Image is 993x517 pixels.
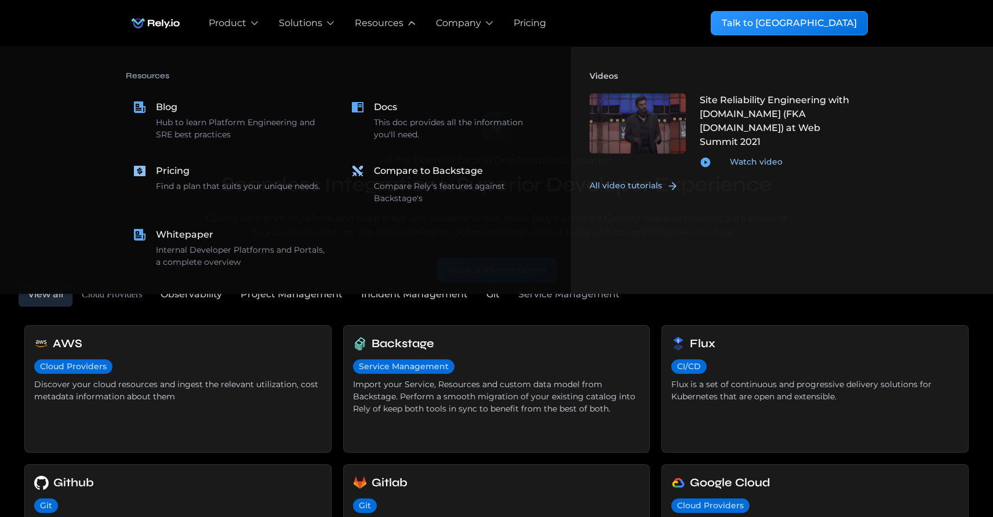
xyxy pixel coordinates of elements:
div: Find a plan that suits your unique needs. [156,180,320,192]
a: DocsThis doc provides all the information you'll need. [344,93,552,148]
h6: Backstage [372,335,434,352]
h6: Google Cloud [690,474,770,491]
h6: Github [53,474,94,491]
div: Hub to learn Platform Engineering and SRE best practices [156,116,328,141]
div: Git [40,500,52,512]
div: This doc provides all the information you'll need. [374,116,545,141]
div: Site Reliability Engineering with [DOMAIN_NAME] (FKA [DOMAIN_NAME]) at Web Summit 2021 [700,93,861,149]
div: Import your Service, Resources and custom data model from Backstage. Perform a smooth migration o... [353,378,641,415]
div: Incident Management [361,287,468,301]
iframe: Chatbot [916,440,977,501]
div: Flux is a set of continuous and progressive delivery solutions for Kubernetes that are open and e... [671,378,959,403]
div: Resources [355,16,403,30]
a: Google Cloud [671,474,959,491]
a: Gitlab [353,474,641,491]
h4: Resources [126,65,552,86]
a: All video tutorials [590,180,692,192]
div: Docs [374,100,397,114]
div: Observability [161,287,222,301]
div: Whitepaper [156,228,213,242]
div: Compare to Backstage [374,164,483,178]
h4: Videos [590,65,868,86]
a: Github [34,474,322,491]
div: Cloud Providers [40,361,107,373]
a: Pricing [514,16,546,30]
div: Talk to [GEOGRAPHIC_DATA] [722,16,857,30]
div: Company [436,16,481,30]
img: Rely.io logo [126,12,185,35]
a: Compare to BackstageCompare Rely's features against Backstage's [344,157,552,212]
a: PricingFind a plan that suits your unique needs. [126,157,334,212]
a: Talk to [GEOGRAPHIC_DATA] [711,11,868,35]
h6: AWS [53,335,82,352]
div: All video tutorials [590,180,662,192]
div: Discover your cloud resources and ingest the relevant utilization, cost metadata information abou... [34,378,322,403]
div: CI/CD [677,361,701,373]
div: Git [359,500,371,512]
a: Flux [671,335,959,352]
div: View all [28,287,63,301]
div: Solutions [279,16,322,30]
div: Blog [156,100,177,114]
div: Internal Developer Platforms and Portals, a complete overview [156,244,328,268]
div: Cloud Providers [82,287,142,301]
h6: Flux [690,335,715,352]
div: Project Management [241,287,343,301]
a: WhitepaperInternal Developer Platforms and Portals, a complete overview [126,221,334,275]
div: Pricing [156,164,190,178]
a: Site Reliability Engineering with [DOMAIN_NAME] (FKA [DOMAIN_NAME]) at Web Summit 2021Watch video [583,86,868,175]
div: Git [486,287,500,301]
div: Compare Rely's features against Backstage's [374,180,545,205]
div: Cloud Providers [677,500,744,512]
a: BlogHub to learn Platform Engineering and SRE best practices [126,93,334,148]
a: AWS [34,335,322,352]
div: Watch video [730,156,783,168]
div: Product [209,16,246,30]
a: home [126,12,185,35]
h6: Gitlab [372,474,408,491]
a: Backstage [353,335,641,352]
div: Service Management [518,287,620,301]
div: Service Management [359,361,449,373]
